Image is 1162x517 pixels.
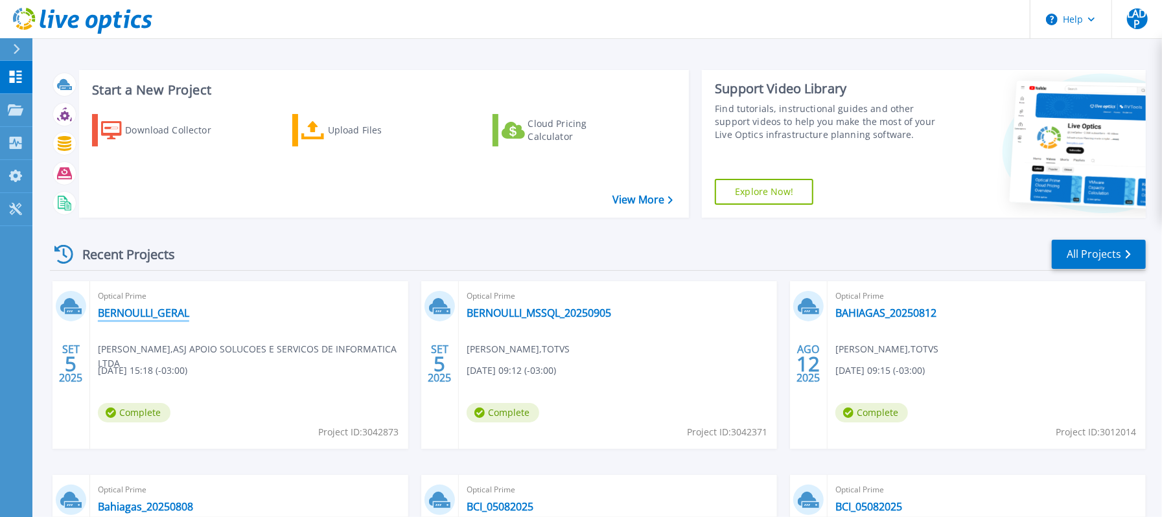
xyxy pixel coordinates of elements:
[528,117,632,143] div: Cloud Pricing Calculator
[98,483,401,497] span: Optical Prime
[467,306,611,319] a: BERNOULLI_MSSQL_20250905
[98,500,193,513] a: Bahiagas_20250808
[292,114,437,146] a: Upload Files
[715,80,940,97] div: Support Video Library
[328,117,432,143] div: Upload Files
[318,425,399,439] span: Project ID: 3042873
[98,342,408,371] span: [PERSON_NAME] , ASJ APOIO SOLUCOES E SERVICOS DE INFORMATICA LTDA
[92,83,672,97] h3: Start a New Project
[1056,425,1136,439] span: Project ID: 3012014
[835,500,902,513] a: BCI_05082025
[98,363,187,378] span: [DATE] 15:18 (-03:00)
[98,289,401,303] span: Optical Prime
[467,289,769,303] span: Optical Prime
[65,358,76,369] span: 5
[715,179,813,205] a: Explore Now!
[98,306,189,319] a: BERNOULLI_GERAL
[427,340,452,387] div: SET 2025
[467,500,533,513] a: BCI_05082025
[467,342,570,356] span: [PERSON_NAME] , TOTVS
[796,340,820,387] div: AGO 2025
[1052,240,1146,269] a: All Projects
[835,289,1138,303] span: Optical Prime
[835,403,908,422] span: Complete
[493,114,637,146] a: Cloud Pricing Calculator
[50,238,192,270] div: Recent Projects
[467,363,556,378] span: [DATE] 09:12 (-03:00)
[835,483,1138,497] span: Optical Prime
[92,114,237,146] a: Download Collector
[125,117,229,143] div: Download Collector
[796,358,820,369] span: 12
[835,363,925,378] span: [DATE] 09:15 (-03:00)
[467,403,539,422] span: Complete
[434,358,445,369] span: 5
[715,102,940,141] div: Find tutorials, instructional guides and other support videos to help you make the most of your L...
[98,403,170,422] span: Complete
[467,483,769,497] span: Optical Prime
[58,340,83,387] div: SET 2025
[687,425,767,439] span: Project ID: 3042371
[612,194,673,206] a: View More
[835,306,936,319] a: BAHIAGAS_20250812
[835,342,938,356] span: [PERSON_NAME] , TOTVS
[1127,8,1148,29] span: LADP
